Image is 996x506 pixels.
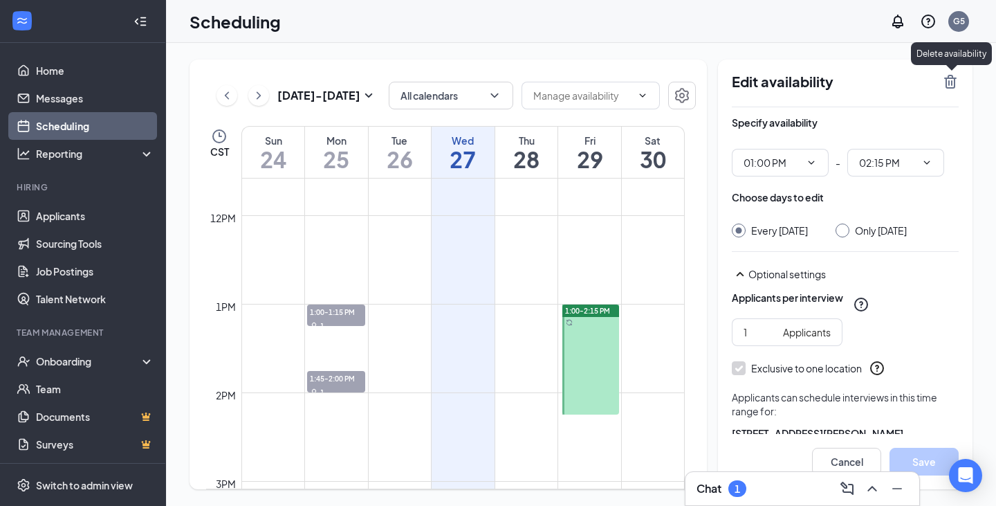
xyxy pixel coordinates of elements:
[36,230,154,257] a: Sourcing Tools
[853,296,869,313] svg: QuestionInfo
[812,448,881,476] button: Cancel
[732,426,959,440] div: [STREET_ADDRESS][PERSON_NAME]
[558,134,621,147] div: Fri
[36,112,154,140] a: Scheduling
[36,403,154,431] a: DocumentsCrown
[674,87,690,104] svg: Settings
[637,90,648,101] svg: ChevronDown
[15,14,29,28] svg: WorkstreamLogo
[36,57,154,84] a: Home
[305,147,368,171] h1: 25
[17,181,151,193] div: Hiring
[732,190,824,204] div: Choose days to edit
[307,305,365,318] span: 1:00-1:15 PM
[190,10,281,33] h1: Scheduling
[942,73,959,90] svg: TrashOutline
[949,459,982,492] div: Open Intercom Messenger
[558,127,621,178] a: August 29, 2025
[242,147,304,171] h1: 24
[369,147,432,171] h1: 26
[17,354,30,368] svg: UserCheck
[220,87,234,104] svg: ChevronLeft
[248,85,269,106] button: ChevronRight
[488,89,501,102] svg: ChevronDown
[17,478,30,492] svg: Settings
[732,73,934,90] h2: Edit availability
[36,478,133,492] div: Switch to admin view
[36,202,154,230] a: Applicants
[495,134,558,147] div: Thu
[622,134,684,147] div: Sat
[242,127,304,178] a: August 24, 2025
[920,13,937,30] svg: QuestionInfo
[732,266,748,282] svg: SmallChevronUp
[320,388,324,397] span: 1
[566,319,573,326] svg: Sync
[886,478,908,500] button: Minimize
[869,360,885,377] svg: QuestionInfo
[310,388,318,397] svg: User
[558,147,621,171] h1: 29
[369,134,432,147] div: Tue
[697,481,721,496] h3: Chat
[36,431,154,458] a: SurveysCrown
[320,321,324,331] span: 1
[953,15,965,27] div: G5
[911,42,992,65] div: Delete availability
[36,84,154,112] a: Messages
[889,448,959,476] button: Save
[565,306,610,316] span: 1:00-2:15 PM
[213,388,239,403] div: 2pm
[732,390,959,418] div: Applicants can schedule interviews in this time range for:
[622,127,684,178] a: August 30, 2025
[839,480,856,497] svg: ComposeMessage
[36,375,154,403] a: Team
[210,145,229,159] span: CST
[305,134,368,147] div: Mon
[17,147,30,161] svg: Analysis
[207,210,239,226] div: 12pm
[17,327,151,338] div: Team Management
[432,127,495,178] a: August 27, 2025
[307,371,365,385] span: 1:45-2:00 PM
[783,325,831,340] div: Applicants
[211,128,228,145] svg: Clock
[806,157,817,168] svg: ChevronDown
[133,15,147,28] svg: Collapse
[36,147,155,161] div: Reporting
[732,116,818,129] div: Specify availability
[735,483,740,495] div: 1
[533,88,631,103] input: Manage availability
[495,127,558,178] a: August 28, 2025
[495,147,558,171] h1: 28
[252,87,266,104] svg: ChevronRight
[310,322,318,330] svg: User
[855,224,907,237] div: Only [DATE]
[389,82,513,109] button: All calendarsChevronDown
[864,480,880,497] svg: ChevronUp
[622,147,684,171] h1: 30
[751,224,808,237] div: Every [DATE]
[242,134,304,147] div: Sun
[668,82,696,109] button: Settings
[889,480,905,497] svg: Minimize
[732,291,843,305] div: Applicants per interview
[360,87,377,104] svg: SmallChevronDown
[921,157,932,168] svg: ChevronDown
[305,127,368,178] a: August 25, 2025
[216,85,237,106] button: ChevronLeft
[732,266,959,282] div: Optional settings
[213,299,239,314] div: 1pm
[732,149,959,177] div: -
[861,478,883,500] button: ChevronUp
[369,127,432,178] a: August 26, 2025
[277,88,360,103] h3: [DATE] - [DATE]
[751,361,862,375] div: Exclusive to one location
[36,285,154,313] a: Talent Network
[36,354,142,368] div: Onboarding
[213,476,239,491] div: 3pm
[432,147,495,171] h1: 27
[36,257,154,285] a: Job Postings
[889,13,906,30] svg: Notifications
